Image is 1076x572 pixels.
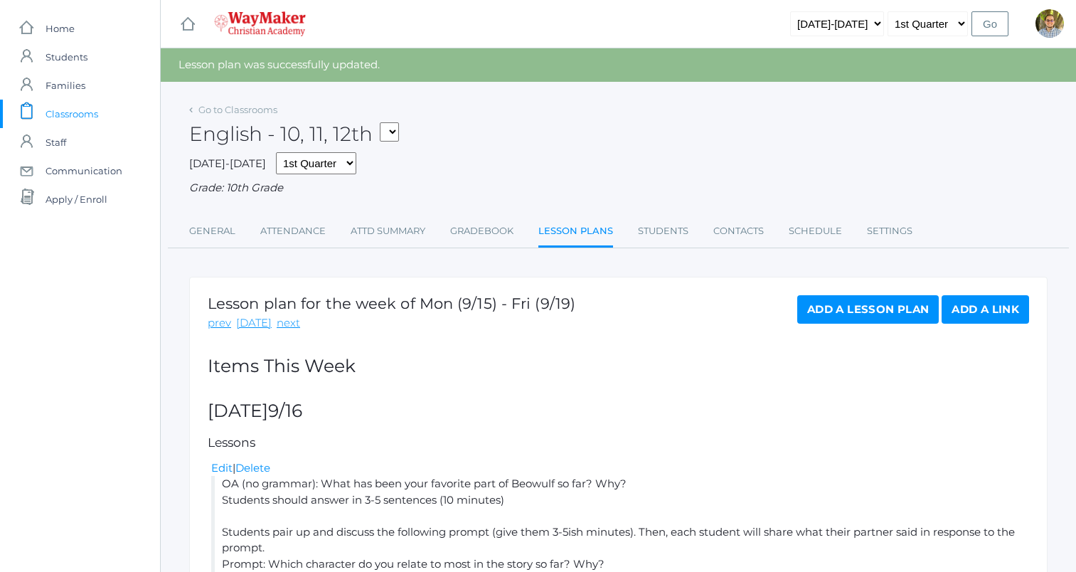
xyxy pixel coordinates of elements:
a: Delete [235,461,270,475]
span: Staff [46,128,66,157]
a: General [189,217,235,245]
a: next [277,315,300,332]
input: Go [971,11,1008,36]
span: Students [46,43,87,71]
h5: Lessons [208,436,1029,450]
div: Lesson plan was successfully updated. [161,48,1076,82]
a: Edit [211,461,233,475]
a: Attd Summary [351,217,425,245]
div: Kylen Braileanu [1035,9,1064,38]
div: Grade: 10th Grade [189,180,1048,196]
a: Lesson Plans [538,217,613,248]
a: Schedule [789,217,842,245]
span: Families [46,71,85,100]
span: Home [46,14,75,43]
div: | [211,460,1029,477]
a: Gradebook [450,217,513,245]
a: Go to Classrooms [198,104,277,115]
a: [DATE] [236,315,272,332]
a: Contacts [713,217,764,245]
a: Add a Lesson Plan [797,295,939,324]
h2: [DATE] [208,401,1029,421]
h1: Lesson plan for the week of Mon (9/15) - Fri (9/19) [208,295,575,312]
span: Classrooms [46,100,98,128]
a: prev [208,315,231,332]
a: Students [638,217,688,245]
img: waymaker-logo-stack-white-1602f2b1af18da31a5905e9982d058868370996dac5278e84edea6dabf9a3315.png [214,11,306,36]
span: Communication [46,157,122,185]
a: Add a Link [942,295,1029,324]
a: Settings [867,217,912,245]
span: 9/16 [268,400,302,421]
span: Apply / Enroll [46,185,107,213]
a: Attendance [260,217,326,245]
h2: Items This Week [208,356,1029,376]
span: [DATE]-[DATE] [189,157,266,170]
h2: English - 10, 11, 12th [189,123,399,145]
